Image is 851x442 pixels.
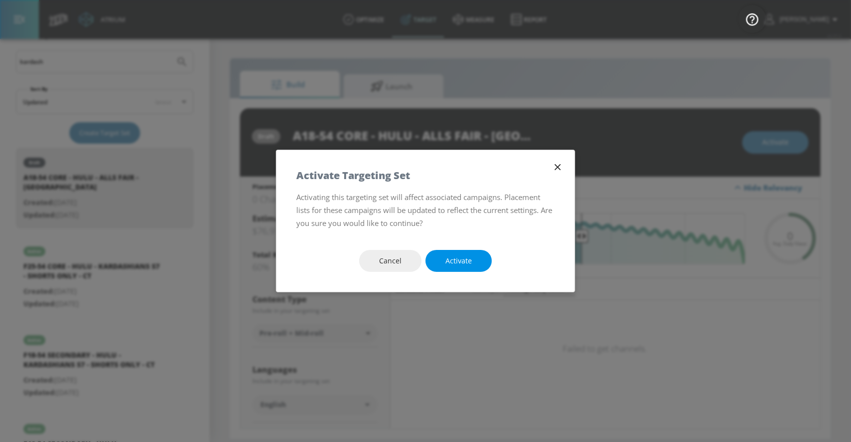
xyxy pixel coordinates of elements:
p: Activating this targeting set will affect associated campaigns. Placement lists for these campaig... [296,191,555,230]
span: Activate [445,255,472,267]
button: Cancel [359,250,422,272]
button: Activate [425,250,492,272]
span: Cancel [379,255,402,267]
h5: Activate Targeting Set [296,170,410,181]
button: Open Resource Center [738,5,766,33]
